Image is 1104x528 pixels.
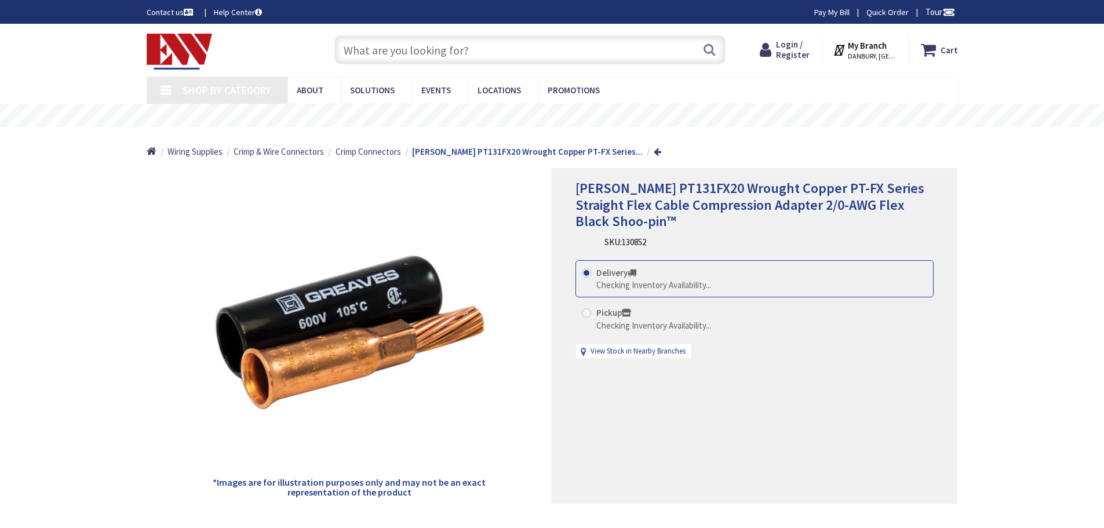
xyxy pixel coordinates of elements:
div: SKU: [604,236,646,248]
a: Quick Order [866,6,909,18]
strong: Delivery [596,267,636,278]
span: Solutions [350,85,395,96]
div: Checking Inventory Availability... [596,279,711,291]
span: Wiring Supplies [167,146,223,157]
a: Wiring Supplies [167,145,223,158]
span: Events [421,85,451,96]
span: Crimp Connectors [336,146,401,157]
span: 130852 [622,236,646,247]
img: Electrical Wholesalers, Inc. [147,34,213,70]
a: Crimp & Wire Connectors [234,145,324,158]
a: Help Center [214,6,262,18]
span: Shop By Category [183,83,271,97]
rs-layer: Free Same Day Pickup at 19 Locations [447,110,659,122]
strong: Pickup [596,307,631,318]
img: Greaves PT131FX20 Wrought Copper PT-FX Series Straight Flex Cable Compression Adapter 2/0-AWG Fle... [212,192,487,468]
span: Promotions [548,85,600,96]
span: Tour [926,6,955,17]
strong: Cart [941,39,958,60]
div: Checking Inventory Availability... [596,319,711,332]
a: View Stock in Nearby Branches [591,346,686,357]
input: What are you looking for? [334,35,726,64]
a: Contact us [147,6,195,18]
a: Cart [921,39,958,60]
span: About [297,85,323,96]
span: Locations [478,85,521,96]
span: [PERSON_NAME] PT131FX20 Wrought Copper PT-FX Series Straight Flex Cable Compression Adapter 2/0-A... [575,179,924,231]
a: Login / Register [760,39,810,60]
h5: *Images are for illustration purposes only and may not be an exact representation of the product [212,478,487,498]
span: DANBURY, [GEOGRAPHIC_DATA] [848,52,897,61]
strong: [PERSON_NAME] PT131FX20 Wrought Copper PT-FX Series... [412,146,643,157]
span: Crimp & Wire Connectors [234,146,324,157]
a: Crimp Connectors [336,145,401,158]
a: Pay My Bill [814,6,850,18]
div: My Branch DANBURY, [GEOGRAPHIC_DATA] [833,39,897,60]
span: Login / Register [776,39,810,60]
strong: My Branch [848,40,887,51]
